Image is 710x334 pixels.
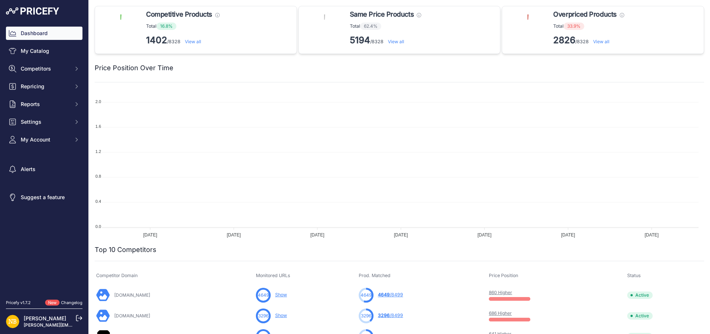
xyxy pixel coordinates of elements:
[477,232,491,238] tspan: [DATE]
[553,34,624,46] p: /8328
[6,7,59,15] img: Pricefy Logo
[95,174,101,178] tspan: 0.8
[21,118,69,126] span: Settings
[388,39,404,44] a: View all
[6,27,82,291] nav: Sidebar
[489,310,512,316] a: 686 Higher
[95,149,101,154] tspan: 1.2
[627,312,653,320] span: Active
[553,9,616,20] span: Overpriced Products
[361,313,371,319] span: 3296
[561,232,575,238] tspan: [DATE]
[114,313,150,318] a: [DOMAIN_NAME]
[359,273,390,278] span: Prod. Matched
[378,292,390,297] span: 4649
[185,39,201,44] a: View all
[156,23,176,30] span: 16.8%
[227,232,241,238] tspan: [DATE]
[489,290,512,295] a: 860 Higher
[95,224,101,229] tspan: 0.0
[310,232,324,238] tspan: [DATE]
[95,99,101,104] tspan: 2.0
[275,313,287,318] a: Show
[6,44,82,58] a: My Catalog
[146,35,167,45] strong: 1402
[95,124,101,129] tspan: 1.6
[627,292,653,299] span: Active
[6,300,31,306] div: Pricefy v1.7.2
[95,245,156,255] h2: Top 10 Competitors
[645,232,659,238] tspan: [DATE]
[96,273,138,278] span: Competitor Domain
[146,23,220,30] p: Total
[114,292,150,298] a: [DOMAIN_NAME]
[21,100,69,108] span: Reports
[45,300,60,306] span: New
[378,313,403,318] a: 3296/8499
[394,232,408,238] tspan: [DATE]
[21,65,69,72] span: Competitors
[61,300,82,305] a: Changelog
[146,34,220,46] p: /8328
[258,292,269,299] span: 4649
[21,83,69,90] span: Repricing
[564,23,584,30] span: 33.9%
[275,292,287,297] a: Show
[6,27,82,40] a: Dashboard
[6,163,82,176] a: Alerts
[256,273,290,278] span: Monitored URLs
[24,322,138,328] a: [PERSON_NAME][EMAIL_ADDRESS][DOMAIN_NAME]
[378,313,390,318] span: 3296
[553,23,624,30] p: Total
[24,315,66,321] a: [PERSON_NAME]
[350,35,370,45] strong: 5194
[378,292,403,297] a: 4649/8499
[95,199,101,204] tspan: 0.4
[6,98,82,111] button: Reports
[489,273,518,278] span: Price Position
[593,39,609,44] a: View all
[95,63,173,73] h2: Price Position Over Time
[6,80,82,93] button: Repricing
[6,115,82,129] button: Settings
[146,9,212,20] span: Competitive Products
[21,136,69,143] span: My Account
[6,133,82,146] button: My Account
[553,35,575,45] strong: 2826
[6,191,82,204] a: Suggest a feature
[360,23,381,30] span: 62.4%
[258,313,268,319] span: 3296
[627,273,641,278] span: Status
[6,62,82,75] button: Competitors
[350,9,414,20] span: Same Price Products
[143,232,157,238] tspan: [DATE]
[350,23,421,30] p: Total
[350,34,421,46] p: /8328
[361,292,372,299] span: 4649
